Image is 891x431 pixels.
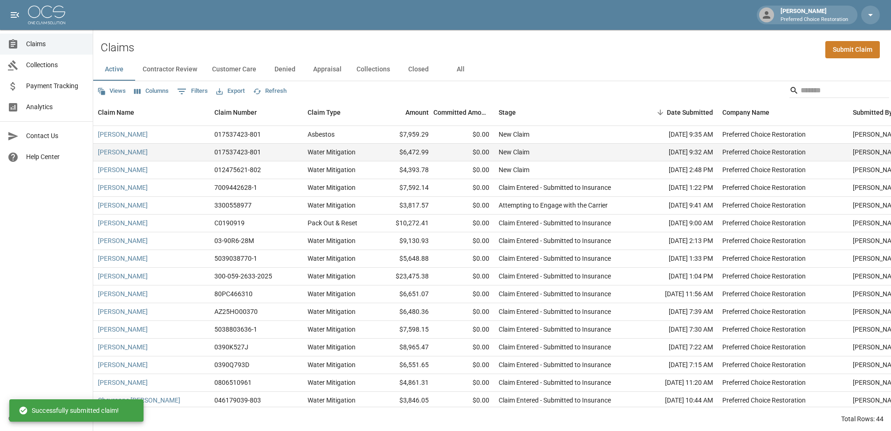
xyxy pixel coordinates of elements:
[499,183,611,192] div: Claim Entered - Submitted to Insurance
[634,232,718,250] div: [DATE] 2:13 PM
[433,144,494,161] div: $0.00
[373,250,433,268] div: $5,648.88
[499,342,611,352] div: Claim Entered - Submitted to Insurance
[722,378,806,387] div: Preferred Choice Restoration
[98,183,148,192] a: [PERSON_NAME]
[722,342,806,352] div: Preferred Choice Restoration
[841,414,884,424] div: Total Rows: 44
[373,99,433,125] div: Amount
[499,165,529,174] div: New Claim
[308,201,356,210] div: Water Mitigation
[28,6,65,24] img: ocs-logo-white-transparent.png
[433,321,494,339] div: $0.00
[95,84,128,98] button: Views
[373,392,433,410] div: $3,846.05
[308,218,357,228] div: Pack Out & Reset
[433,232,494,250] div: $0.00
[789,83,889,100] div: Search
[308,99,341,125] div: Claim Type
[98,325,148,334] a: [PERSON_NAME]
[26,152,85,162] span: Help Center
[308,254,356,263] div: Water Mitigation
[667,99,713,125] div: Date Submitted
[373,232,433,250] div: $9,130.93
[308,378,356,387] div: Water Mitigation
[8,414,84,423] div: © 2025 One Claim Solution
[722,254,806,263] div: Preferred Choice Restoration
[722,271,806,281] div: Preferred Choice Restoration
[251,84,289,98] button: Refresh
[308,360,356,369] div: Water Mitigation
[373,321,433,339] div: $7,598.15
[634,374,718,392] div: [DATE] 11:20 AM
[433,99,489,125] div: Committed Amount
[98,236,148,245] a: [PERSON_NAME]
[499,325,611,334] div: Claim Entered - Submitted to Insurance
[722,218,806,228] div: Preferred Choice Restoration
[214,99,257,125] div: Claim Number
[722,130,806,139] div: Preferred Choice Restoration
[634,321,718,339] div: [DATE] 7:30 AM
[499,236,611,245] div: Claim Entered - Submitted to Insurance
[98,289,148,299] a: [PERSON_NAME]
[349,58,398,81] button: Collections
[494,99,634,125] div: Stage
[433,268,494,285] div: $0.00
[722,236,806,245] div: Preferred Choice Restoration
[214,236,254,245] div: 03-90R6-28M
[634,126,718,144] div: [DATE] 9:35 AM
[499,99,516,125] div: Stage
[98,254,148,263] a: [PERSON_NAME]
[205,58,264,81] button: Customer Care
[499,130,529,139] div: New Claim
[722,201,806,210] div: Preferred Choice Restoration
[98,165,148,174] a: [PERSON_NAME]
[499,147,529,157] div: New Claim
[433,179,494,197] div: $0.00
[303,99,373,125] div: Claim Type
[26,60,85,70] span: Collections
[634,197,718,215] div: [DATE] 9:41 AM
[26,131,85,141] span: Contact Us
[135,58,205,81] button: Contractor Review
[439,58,481,81] button: All
[373,126,433,144] div: $7,959.29
[433,161,494,179] div: $0.00
[214,254,257,263] div: 5039038770-1
[93,58,135,81] button: Active
[98,378,148,387] a: [PERSON_NAME]
[98,396,180,405] a: Chevronne [PERSON_NAME]
[634,161,718,179] div: [DATE] 2:48 PM
[93,58,891,81] div: dynamic tabs
[26,81,85,91] span: Payment Tracking
[722,147,806,157] div: Preferred Choice Restoration
[175,84,210,99] button: Show filters
[499,271,611,281] div: Claim Entered - Submitted to Insurance
[214,325,257,334] div: 5038803636-1
[405,99,429,125] div: Amount
[634,392,718,410] div: [DATE] 10:44 AM
[634,356,718,374] div: [DATE] 7:15 AM
[132,84,171,98] button: Select columns
[373,215,433,232] div: $10,272.41
[6,6,24,24] button: open drawer
[26,39,85,49] span: Claims
[214,360,249,369] div: 0390Q793D
[433,374,494,392] div: $0.00
[722,325,806,334] div: Preferred Choice Restoration
[433,303,494,321] div: $0.00
[373,144,433,161] div: $6,472.99
[214,147,261,157] div: 017537423-801
[308,147,356,157] div: Water Mitigation
[722,307,806,316] div: Preferred Choice Restoration
[433,126,494,144] div: $0.00
[373,161,433,179] div: $4,393.78
[373,374,433,392] div: $4,861.31
[308,325,356,334] div: Water Mitigation
[825,41,880,58] a: Submit Claim
[634,303,718,321] div: [DATE] 7:39 AM
[373,179,433,197] div: $7,592.14
[777,7,852,23] div: [PERSON_NAME]
[433,250,494,268] div: $0.00
[214,307,258,316] div: AZ25HO00370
